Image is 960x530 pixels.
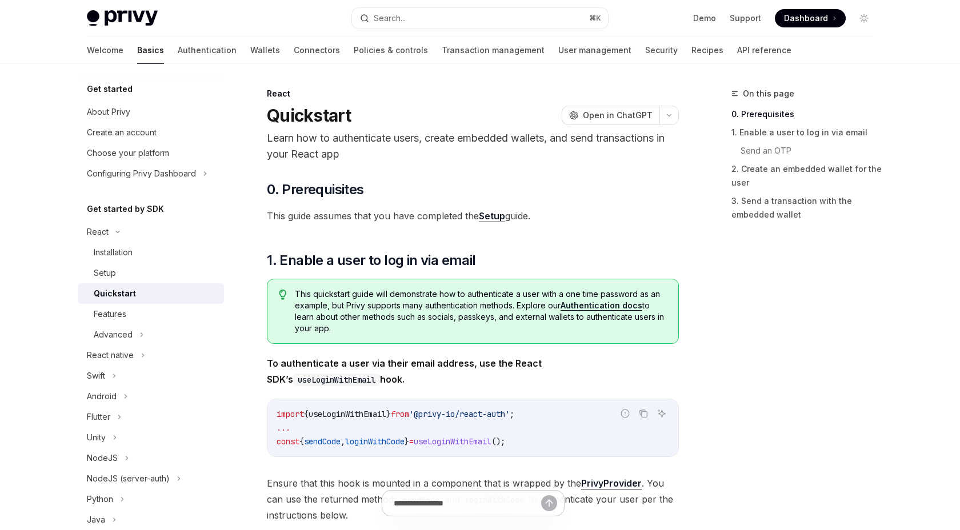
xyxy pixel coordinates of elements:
span: } [386,409,391,419]
svg: Tip [279,290,287,300]
span: 0. Prerequisites [267,180,363,199]
div: Swift [87,369,105,383]
div: Flutter [87,410,110,424]
button: Toggle dark mode [855,9,873,27]
button: Open in ChatGPT [562,106,659,125]
div: React [267,88,679,99]
div: Java [87,513,105,527]
div: Android [87,390,117,403]
div: React [87,225,109,239]
button: React [78,222,224,242]
input: Ask a question... [394,491,541,516]
span: sendCode [304,436,341,447]
span: } [405,436,409,447]
strong: To authenticate a user via their email address, use the React SDK’s hook. [267,358,542,385]
a: API reference [737,37,791,64]
h5: Get started by SDK [87,202,164,216]
a: Create an account [78,122,224,143]
a: Authentication [178,37,237,64]
div: Configuring Privy Dashboard [87,167,196,180]
button: Python [78,489,224,509]
div: Features [94,307,126,321]
a: Policies & controls [354,37,428,64]
a: Dashboard [775,9,846,27]
a: PrivyProvider [581,477,642,489]
a: About Privy [78,102,224,122]
div: Advanced [94,328,133,342]
button: Swift [78,366,224,386]
code: useLoginWithEmail [293,374,380,386]
div: Unity [87,431,106,444]
span: from [391,409,409,419]
img: light logo [87,10,158,26]
div: NodeJS [87,451,118,465]
a: Choose your platform [78,143,224,163]
a: User management [558,37,631,64]
a: 1. Enable a user to log in via email [731,123,882,142]
span: import [277,409,304,419]
a: Features [78,304,224,324]
div: Search... [374,11,406,25]
button: Ask AI [654,406,669,421]
span: ; [510,409,514,419]
span: Open in ChatGPT [583,110,653,121]
span: useLoginWithEmail [309,409,386,419]
a: Support [730,13,761,24]
div: Python [87,492,113,506]
span: = [409,436,414,447]
div: Create an account [87,126,157,139]
span: On this page [743,87,794,101]
span: ... [277,423,290,433]
h1: Quickstart [267,105,351,126]
a: 0. Prerequisites [731,105,882,123]
h5: Get started [87,82,133,96]
a: Transaction management [442,37,545,64]
a: Installation [78,242,224,263]
button: Copy the contents from the code block [636,406,651,421]
a: Connectors [294,37,340,64]
span: This quickstart guide will demonstrate how to authenticate a user with a one time password as an ... [295,288,667,334]
span: { [299,436,304,447]
button: Java [78,509,224,530]
a: Setup [479,210,505,222]
span: '@privy-io/react-auth' [409,409,510,419]
span: Dashboard [784,13,828,24]
a: 3. Send a transaction with the embedded wallet [731,192,882,224]
button: Unity [78,427,224,448]
button: Advanced [78,324,224,345]
a: Welcome [87,37,123,64]
span: ⌘ K [589,14,601,23]
span: loginWithCode [345,436,405,447]
span: useLoginWithEmail [414,436,491,447]
button: Send message [541,495,557,511]
button: Android [78,386,224,407]
a: Authentication docs [561,300,642,311]
button: NodeJS (server-auth) [78,468,224,489]
button: Report incorrect code [618,406,633,421]
div: React native [87,348,134,362]
div: Quickstart [94,287,136,300]
span: const [277,436,299,447]
span: , [341,436,345,447]
p: Learn how to authenticate users, create embedded wallets, and send transactions in your React app [267,130,679,162]
button: React native [78,345,224,366]
a: Security [645,37,678,64]
button: Flutter [78,407,224,427]
button: NodeJS [78,448,224,468]
div: Choose your platform [87,146,169,160]
span: 1. Enable a user to log in via email [267,251,475,270]
a: Wallets [250,37,280,64]
span: { [304,409,309,419]
button: Search...⌘K [352,8,608,29]
div: About Privy [87,105,130,119]
div: Installation [94,246,133,259]
button: Configuring Privy Dashboard [78,163,224,184]
div: NodeJS (server-auth) [87,472,170,485]
a: Send an OTP [731,142,882,160]
a: Demo [693,13,716,24]
span: (); [491,436,505,447]
a: Quickstart [78,283,224,304]
div: Setup [94,266,116,280]
a: Setup [78,263,224,283]
a: 2. Create an embedded wallet for the user [731,160,882,192]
